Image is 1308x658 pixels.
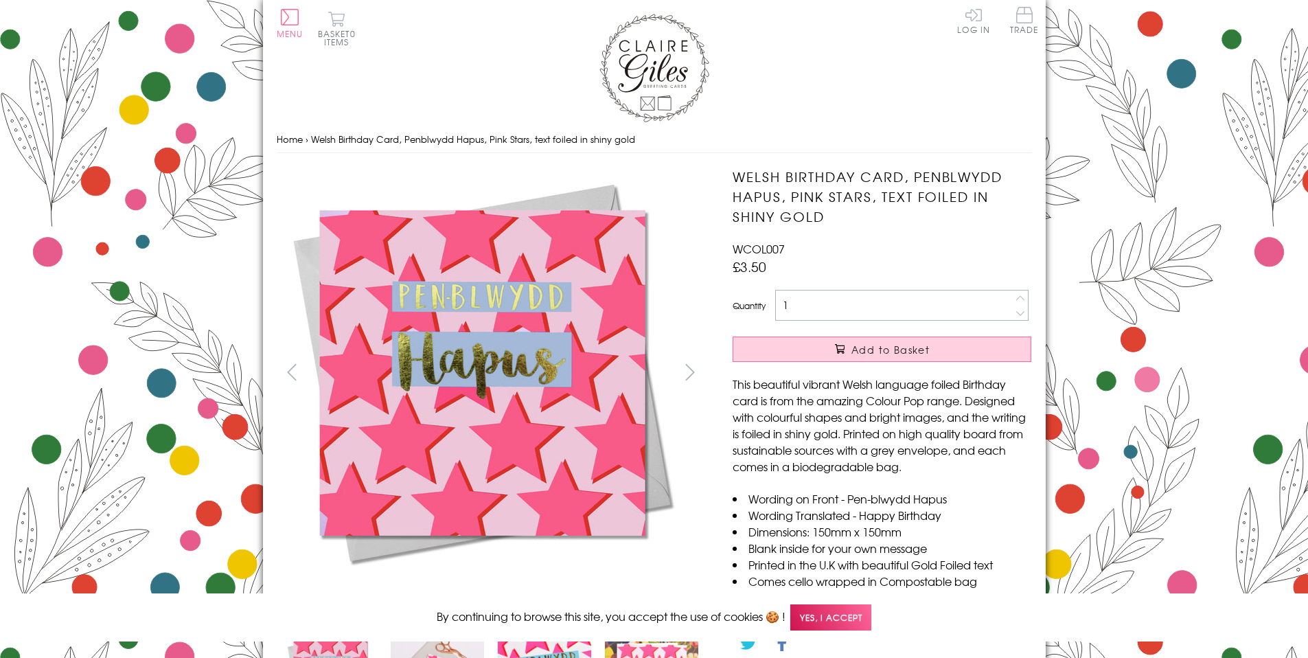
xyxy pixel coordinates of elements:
[733,573,1031,589] li: Comes cello wrapped in Compostable bag
[705,167,1117,579] img: Welsh Birthday Card, Penblwydd Hapus, Pink Stars, text foiled in shiny gold
[733,257,766,276] span: £3.50
[324,27,356,48] span: 0 items
[733,376,1031,475] p: This beautiful vibrant Welsh language foiled Birthday card is from the amazing Colour Pop range. ...
[277,9,303,38] button: Menu
[733,167,1031,226] h1: Welsh Birthday Card, Penblwydd Hapus, Pink Stars, text foiled in shiny gold
[733,507,1031,523] li: Wording Translated - Happy Birthday
[276,167,688,579] img: Welsh Birthday Card, Penblwydd Hapus, Pink Stars, text foiled in shiny gold
[277,356,308,387] button: prev
[733,337,1031,362] button: Add to Basket
[674,356,705,387] button: next
[277,126,1032,154] nav: breadcrumbs
[790,604,871,631] span: Yes, I accept
[277,133,303,146] a: Home
[1010,7,1039,36] a: Trade
[311,133,635,146] span: Welsh Birthday Card, Penblwydd Hapus, Pink Stars, text foiled in shiny gold
[733,589,1031,606] li: Comes with a grey envelope
[733,299,766,312] label: Quantity
[599,14,709,122] img: Claire Giles Greetings Cards
[1010,7,1039,34] span: Trade
[306,133,308,146] span: ›
[733,523,1031,540] li: Dimensions: 150mm x 150mm
[733,490,1031,507] li: Wording on Front - Pen-blwydd Hapus
[318,11,356,46] button: Basket0 items
[957,7,990,34] a: Log In
[851,343,930,356] span: Add to Basket
[733,556,1031,573] li: Printed in the U.K with beautiful Gold Foiled text
[733,540,1031,556] li: Blank inside for your own message
[277,27,303,40] span: Menu
[733,240,785,257] span: WCOL007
